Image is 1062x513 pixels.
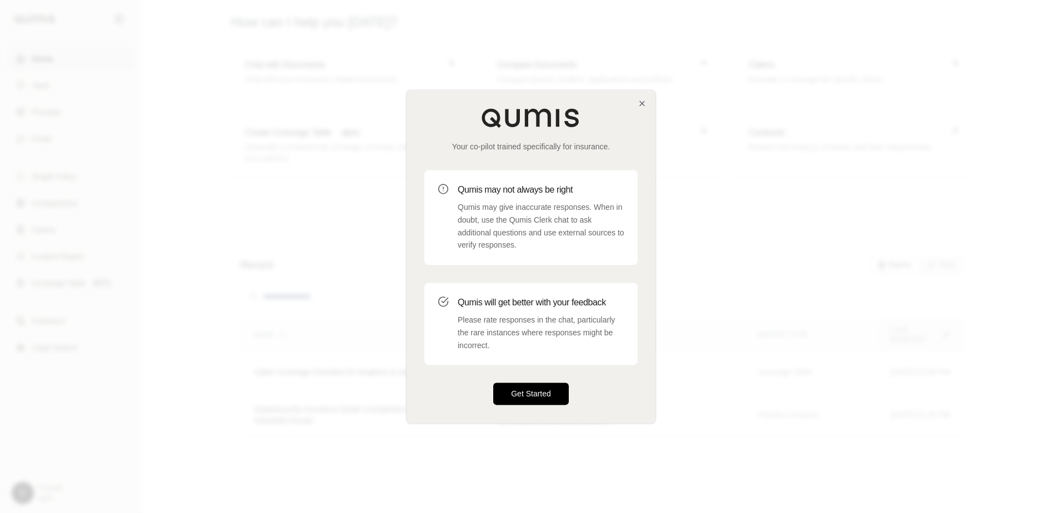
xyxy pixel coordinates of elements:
button: Get Started [493,383,569,405]
h3: Qumis will get better with your feedback [458,296,624,309]
h3: Qumis may not always be right [458,183,624,197]
p: Qumis may give inaccurate responses. When in doubt, use the Qumis Clerk chat to ask additional qu... [458,201,624,252]
p: Please rate responses in the chat, particularly the rare instances where responses might be incor... [458,314,624,351]
p: Your co-pilot trained specifically for insurance. [424,141,638,152]
img: Qumis Logo [481,108,581,128]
